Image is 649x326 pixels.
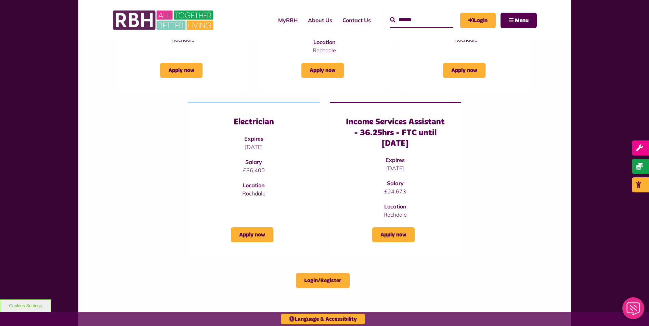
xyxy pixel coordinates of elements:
[372,227,415,242] a: Apply now
[386,157,405,163] strong: Expires
[343,117,447,149] h3: Income Services Assistant - 36.25hrs - FTC until [DATE]
[387,180,404,187] strong: Salary
[113,7,215,33] img: RBH
[460,13,496,28] a: MyRBH
[202,117,306,127] h3: Electrician
[202,166,306,174] p: £36,400
[296,273,350,288] a: Login/Register
[343,210,447,219] p: Rochdale
[443,63,485,78] a: Apply now
[303,11,337,29] a: About Us
[618,295,649,326] iframe: Netcall Web Assistant for live chat
[202,189,306,198] p: Rochdale
[202,143,306,151] p: [DATE]
[501,13,537,28] button: Navigation
[301,63,344,78] a: Apply now
[337,11,376,29] a: Contact Us
[281,314,365,324] button: Language & Accessibility
[243,182,265,189] strong: Location
[231,227,273,242] a: Apply now
[245,159,262,165] strong: Salary
[273,46,376,54] p: Rochdale
[343,187,447,195] p: £24,673
[343,164,447,172] p: [DATE]
[390,13,453,27] input: Search
[244,135,263,142] strong: Expires
[273,11,303,29] a: MyRBH
[160,63,203,78] a: Apply now
[313,39,336,45] strong: Location
[384,203,406,210] strong: Location
[515,18,529,23] span: Menu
